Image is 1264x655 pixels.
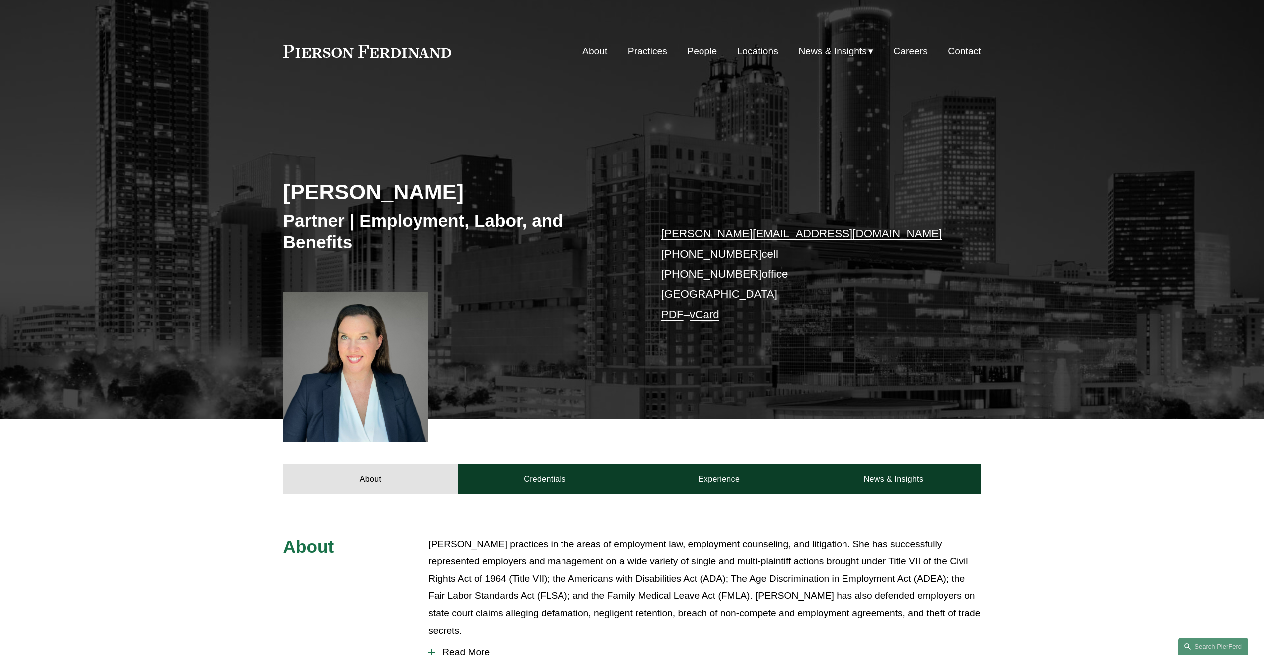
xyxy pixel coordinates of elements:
[948,42,981,61] a: Contact
[428,536,981,639] p: [PERSON_NAME] practices in the areas of employment law, employment counseling, and litigation. Sh...
[628,42,667,61] a: Practices
[582,42,607,61] a: About
[661,268,762,280] a: [PHONE_NUMBER]
[283,464,458,494] a: About
[737,42,778,61] a: Locations
[632,464,807,494] a: Experience
[798,42,873,61] a: folder dropdown
[283,179,632,205] h2: [PERSON_NAME]
[1178,638,1248,655] a: Search this site
[806,464,981,494] a: News & Insights
[798,43,867,60] span: News & Insights
[458,464,632,494] a: Credentials
[661,224,952,325] p: cell office [GEOGRAPHIC_DATA] –
[661,248,762,260] a: [PHONE_NUMBER]
[690,308,719,321] a: vCard
[283,537,334,556] span: About
[687,42,717,61] a: People
[894,42,928,61] a: Careers
[661,227,942,240] a: [PERSON_NAME][EMAIL_ADDRESS][DOMAIN_NAME]
[661,308,684,321] a: PDF
[283,210,632,253] h3: Partner | Employment, Labor, and Benefits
